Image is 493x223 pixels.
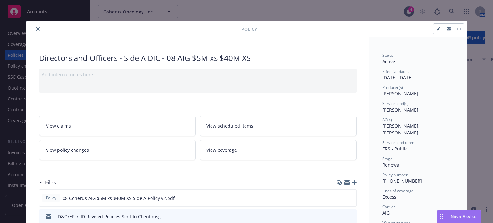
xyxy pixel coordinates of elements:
a: View claims [39,116,196,136]
span: View scheduled items [206,123,253,129]
div: Add internal notes here... [42,71,354,78]
span: [PHONE_NUMBER] [382,178,422,184]
span: [PERSON_NAME] [382,107,418,113]
span: View claims [46,123,71,129]
div: D&O/EPL/FID Revised Policies Sent to Client.msg [58,213,161,220]
span: Active [382,58,395,64]
span: ERS - Public [382,146,408,152]
span: View policy changes [46,147,89,153]
button: preview file [348,213,354,220]
span: Carrier [382,204,395,210]
span: [PERSON_NAME], [PERSON_NAME] [382,123,421,136]
span: Policy number [382,172,408,177]
span: Renewal [382,162,401,168]
button: download file [338,195,343,202]
button: download file [338,213,343,220]
span: 08 Coherus AIG $5M xs $40M XS Side A Policy v2.pdf [63,195,175,202]
button: close [34,25,42,33]
span: AC(s) [382,117,392,123]
div: Drag to move [437,210,445,223]
span: Lines of coverage [382,188,414,193]
span: Producer(s) [382,85,403,90]
div: Files [39,178,56,187]
span: View coverage [206,147,237,153]
button: preview file [348,195,354,202]
span: [PERSON_NAME] [382,90,418,97]
a: View coverage [200,140,357,160]
div: [DATE] - [DATE] [382,69,454,81]
span: Excess [382,194,396,200]
h3: Files [45,178,56,187]
a: View policy changes [39,140,196,160]
span: Policy [241,26,257,32]
span: Effective dates [382,69,409,74]
span: AIG [382,210,390,216]
button: Nova Assist [437,210,481,223]
span: Policy [45,195,57,201]
a: View scheduled items [200,116,357,136]
span: Service lead team [382,140,414,145]
span: Stage [382,156,393,161]
div: Directors and Officers - Side A DIC - 08 AIG $5M xs $40M XS [39,53,357,64]
span: Nova Assist [451,214,476,219]
span: Status [382,53,394,58]
span: Service lead(s) [382,101,409,106]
